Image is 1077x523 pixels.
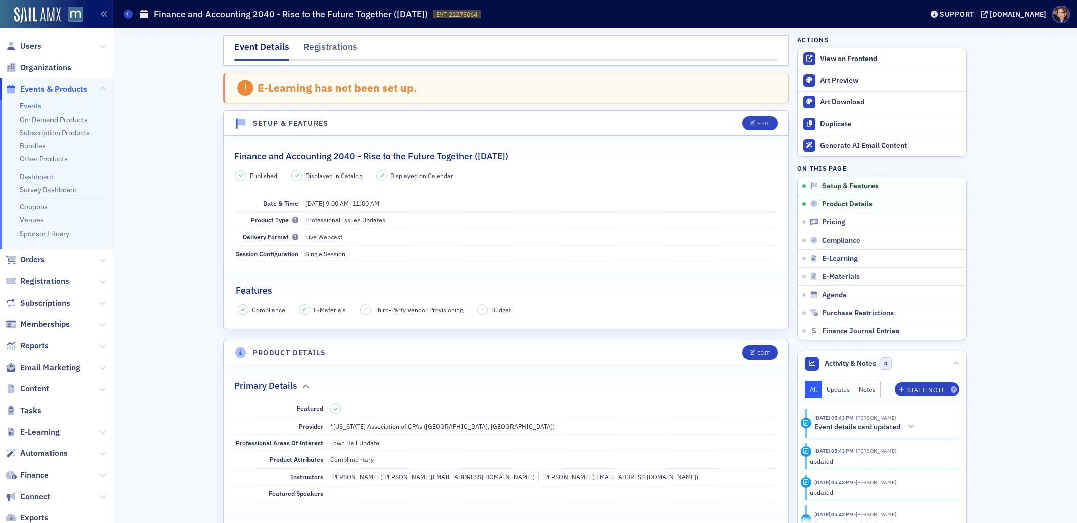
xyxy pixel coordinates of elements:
[20,185,77,194] a: Survey Dashboard
[810,457,953,466] div: updated
[20,470,49,481] span: Finance
[820,76,961,85] div: Art Preview
[374,305,463,314] span: Third-Party Vendor Provisioning
[330,438,379,447] div: Town Hall Update
[263,199,298,207] span: Date & Time
[801,477,811,488] div: Update
[20,362,80,373] span: Email Marketing
[6,491,50,502] a: Connect
[253,118,329,129] h4: Setup & Features
[6,383,49,394] a: Content
[20,448,68,459] span: Automations
[854,381,881,398] button: Notes
[538,472,698,481] div: [PERSON_NAME] ([EMAIL_ADDRESS][DOMAIN_NAME])
[20,405,41,416] span: Tasks
[822,200,873,209] span: Product Details
[6,276,69,287] a: Registrations
[20,383,49,394] span: Content
[269,489,323,497] span: Featured Speakers
[822,290,847,300] span: Agenda
[305,250,345,258] span: Single Session
[810,488,953,497] div: updated
[757,121,770,126] div: Edit
[20,229,69,238] a: Sponsor Library
[491,305,511,314] span: Budget
[20,340,49,352] span: Reports
[814,479,854,486] time: 8/15/2025 05:43 PM
[303,40,357,59] div: Registrations
[6,254,45,265] a: Orders
[814,511,854,518] time: 8/15/2025 05:42 PM
[299,422,323,430] span: Provider
[907,387,946,393] div: Staff Note
[20,154,68,163] a: Other Products
[822,381,855,398] button: Updates
[1052,6,1070,23] span: Profile
[798,113,966,135] button: Duplicate
[270,455,323,463] span: Product Attributes
[390,171,453,180] span: Displayed on Calendar
[352,199,379,207] time: 11:00 AM
[854,511,896,518] span: Dee Sullivan
[236,284,272,297] h2: Features
[814,422,918,432] button: Event details card updated
[940,10,975,19] div: Support
[305,199,379,207] span: –
[364,306,367,313] span: –
[20,491,50,502] span: Connect
[297,404,323,412] span: Featured
[14,7,61,23] img: SailAMX
[801,418,811,428] div: Activity
[822,182,879,191] span: Setup & Features
[20,101,41,110] a: Events
[330,422,555,430] span: *[US_STATE] Association of CPAs ([GEOGRAPHIC_DATA], [GEOGRAPHIC_DATA])
[854,414,896,421] span: Dee Sullivan
[801,446,811,457] div: Update
[314,305,346,314] span: E-Materials
[6,427,60,438] a: E-Learning
[822,327,899,336] span: Finance Journal Entries
[822,272,860,281] span: E-Materials
[326,199,349,207] time: 9:00 AM
[6,41,41,52] a: Users
[305,216,385,224] span: Professional Issues Updates
[258,81,417,94] div: E-Learning has not been set up.
[236,250,298,258] span: Session Configuration
[820,141,961,150] div: Generate AI Email Content
[6,448,68,459] a: Automations
[6,470,49,481] a: Finance
[250,171,277,180] span: Published
[990,10,1046,19] div: [DOMAIN_NAME]
[742,116,777,130] button: Edit
[61,7,83,24] a: View Homepage
[20,84,87,95] span: Events & Products
[798,70,966,91] a: Art Preview
[822,236,860,245] span: Compliance
[20,62,71,73] span: Organizations
[253,347,326,358] h4: Product Details
[6,298,70,309] a: Subscriptions
[814,447,854,454] time: 8/15/2025 05:43 PM
[814,423,900,432] h5: Event details card updated
[305,233,342,241] span: Live Webcast
[330,455,374,464] div: Complimentary
[153,8,428,20] h1: Finance and Accounting 2040 - Rise to the Future Together ([DATE])
[234,150,508,163] h2: Finance and Accounting 2040 - Rise to the Future Together ([DATE])
[20,202,48,211] a: Coupons
[797,164,967,173] h4: On this page
[20,115,88,124] a: On-Demand Products
[822,218,845,227] span: Pricing
[305,199,324,207] span: [DATE]
[895,382,960,396] button: Staff Note
[6,319,70,330] a: Memberships
[305,171,362,180] span: Displayed in Catalog
[6,62,71,73] a: Organizations
[291,473,323,481] span: Instructors
[820,98,961,107] div: Art Download
[820,54,961,64] div: View on Frontend
[825,358,876,369] span: Activity & Notes
[20,276,69,287] span: Registrations
[251,216,298,224] span: Product Type
[757,350,770,356] div: Edit
[981,11,1050,18] button: [DOMAIN_NAME]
